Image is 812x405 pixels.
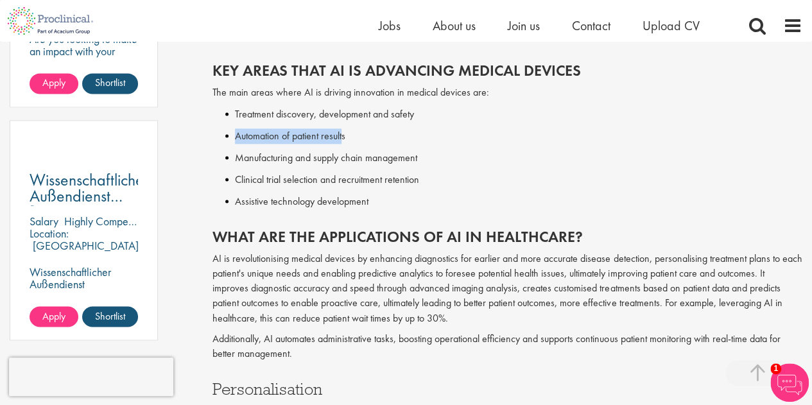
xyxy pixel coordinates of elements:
[212,62,802,79] h2: Key Areas That AI Is Advancing Medical Devices
[30,73,78,94] a: Apply
[30,169,184,223] span: Wissenschaftlicher Außendienst [GEOGRAPHIC_DATA]
[42,309,65,322] span: Apply
[770,363,781,374] span: 1
[212,85,802,100] p: The main areas where AI is driving innovation in medical devices are:
[225,194,802,209] li: Assistive technology development
[643,17,700,34] a: Upload CV
[212,331,802,361] p: Additionally, AI automates administrative tasks, boosting operational efficiency and supports con...
[225,107,802,122] li: Treatment discovery, development and safety
[433,17,476,34] a: About us
[30,306,78,327] a: Apply
[225,172,802,187] li: Clinical trial selection and recruitment retention
[30,214,58,228] span: Salary
[212,252,802,325] p: AI is revolutionising medical devices by enhancing diagnostics for earlier and more accurate dise...
[572,17,610,34] a: Contact
[225,150,802,166] li: Manufacturing and supply chain management
[30,172,138,204] a: Wissenschaftlicher Außendienst [GEOGRAPHIC_DATA]
[42,76,65,89] span: Apply
[30,226,69,241] span: Location:
[212,228,802,245] h2: What are the applications of AI in healthcare?
[30,266,138,302] p: Wissenschaftlicher Außendienst [GEOGRAPHIC_DATA]
[82,306,138,327] a: Shortlist
[770,363,809,402] img: Chatbot
[82,73,138,94] a: Shortlist
[9,358,173,396] iframe: reCAPTCHA
[225,128,802,144] li: Automation of patient results
[379,17,401,34] a: Jobs
[508,17,540,34] a: Join us
[64,214,150,228] p: Highly Competitive
[212,380,802,397] h3: Personalisation
[30,238,142,265] p: [GEOGRAPHIC_DATA], [GEOGRAPHIC_DATA]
